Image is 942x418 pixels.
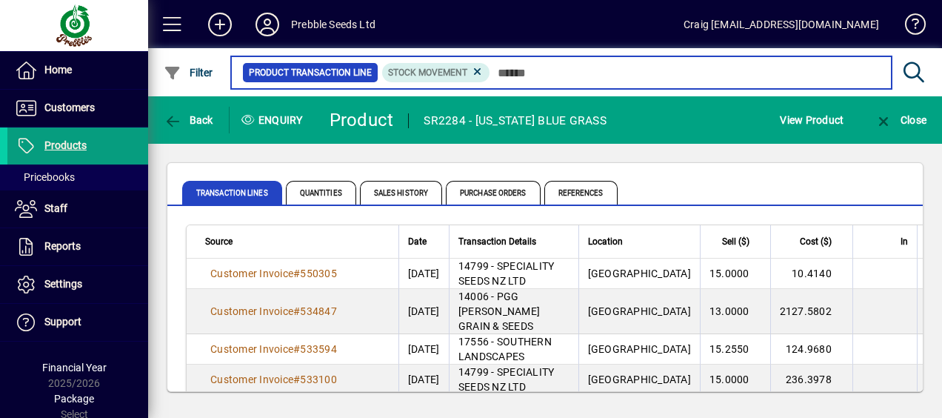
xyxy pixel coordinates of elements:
app-page-header-button: Close enquiry [859,107,942,133]
td: 14799 - SPECIALITY SEEDS NZ LTD [449,259,578,289]
span: 533100 [300,374,337,385]
td: 15.0000 [700,365,770,395]
td: 15.0000 [700,259,770,289]
span: View Product [780,108,844,132]
span: Sell ($) [722,233,749,250]
button: Filter [160,59,217,86]
span: Quantities [286,181,356,205]
span: References [544,181,618,205]
td: 124.9680 [770,334,852,365]
a: Reports [7,228,148,265]
a: Home [7,52,148,89]
div: Location [588,233,691,250]
a: Customer Invoice#533100 [205,371,342,388]
div: Craig [EMAIL_ADDRESS][DOMAIN_NAME] [684,13,879,36]
span: Filter [164,67,213,79]
td: 10.4140 [770,259,852,289]
span: Customer Invoice [210,305,293,317]
div: Date [408,233,440,250]
div: Prebble Seeds Ltd [291,13,375,36]
span: Customer Invoice [210,268,293,279]
div: SR2284 - [US_STATE] BLUE GRASS [424,109,607,133]
a: Pricebooks [7,165,148,190]
span: Reports [44,240,81,252]
app-page-header-button: Back [148,107,230,133]
td: 15.2550 [700,334,770,365]
div: Product [330,108,394,132]
button: Back [160,107,217,133]
td: [DATE] [398,334,449,365]
a: Staff [7,190,148,228]
span: In [901,233,908,250]
span: # [293,343,300,355]
span: Products [44,139,87,151]
span: Transaction Lines [182,181,282,205]
span: 550305 [300,268,337,279]
div: Cost ($) [780,233,845,250]
a: Settings [7,266,148,303]
td: [DATE] [398,365,449,395]
span: Settings [44,278,82,290]
span: [GEOGRAPHIC_DATA] [588,343,691,355]
td: [DATE] [398,259,449,289]
span: # [293,268,300,279]
span: [GEOGRAPHIC_DATA] [588,374,691,385]
td: [DATE] [398,289,449,334]
span: Back [164,114,213,126]
span: Customer Invoice [210,343,293,355]
span: Customer Invoice [210,374,293,385]
td: 17556 - SOUTHERN LANDSCAPES [449,334,578,365]
td: 14799 - SPECIALITY SEEDS NZ LTD [449,365,578,395]
span: [GEOGRAPHIC_DATA] [588,268,691,279]
span: Location [588,233,623,250]
span: Staff [44,202,67,214]
span: Transaction Details [458,233,536,250]
a: Knowledge Base [894,3,923,51]
span: Close [875,114,926,126]
span: Package [54,393,94,405]
span: Financial Year [42,362,107,374]
span: Home [44,64,72,76]
mat-chip: Product Transaction Type: Stock movement [382,63,490,82]
div: Source [205,233,390,250]
span: 534847 [300,305,337,317]
span: Date [408,233,427,250]
span: Support [44,316,81,328]
span: Stock movement [388,67,467,78]
a: Customer Invoice#534847 [205,303,342,319]
td: 236.3978 [770,365,852,395]
span: Source [205,233,233,250]
span: Customers [44,102,95,113]
td: 13.0000 [700,289,770,334]
span: Product Transaction Line [249,65,372,80]
button: View Product [776,107,847,133]
span: [GEOGRAPHIC_DATA] [588,305,691,317]
span: # [293,374,300,385]
span: Pricebooks [15,171,75,183]
div: Sell ($) [709,233,763,250]
button: Close [871,107,930,133]
span: 533594 [300,343,337,355]
span: Sales History [360,181,442,205]
div: Enquiry [230,108,318,132]
td: 14006 - PGG [PERSON_NAME] GRAIN & SEEDS [449,289,578,334]
span: # [293,305,300,317]
button: Add [196,11,244,38]
a: Customers [7,90,148,127]
a: Customer Invoice#533594 [205,341,342,357]
span: Purchase Orders [446,181,541,205]
span: Cost ($) [800,233,832,250]
td: 2127.5802 [770,289,852,334]
button: Profile [244,11,291,38]
a: Customer Invoice#550305 [205,265,342,282]
a: Support [7,304,148,341]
